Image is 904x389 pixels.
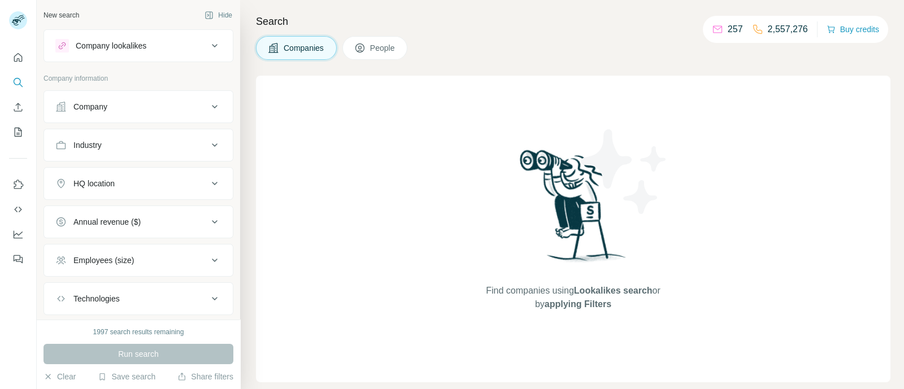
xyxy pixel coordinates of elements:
div: Annual revenue ($) [73,216,141,228]
button: HQ location [44,170,233,197]
button: Use Surfe on LinkedIn [9,174,27,195]
h4: Search [256,14,890,29]
p: 257 [728,23,743,36]
button: Company lookalikes [44,32,233,59]
button: Buy credits [827,21,879,37]
div: HQ location [73,178,115,189]
img: Surfe Illustration - Stars [573,121,675,222]
div: Employees (size) [73,255,134,266]
p: Company information [44,73,233,84]
span: Companies [284,42,325,54]
div: Industry [73,139,102,151]
button: Save search [98,371,155,382]
button: Industry [44,132,233,159]
p: 2,557,276 [768,23,808,36]
button: Search [9,72,27,93]
div: New search [44,10,79,20]
span: Find companies using or by [483,284,663,311]
span: Lookalikes search [574,286,653,295]
button: Enrich CSV [9,97,27,117]
div: Company lookalikes [76,40,146,51]
div: Company [73,101,107,112]
button: Share filters [177,371,233,382]
span: applying Filters [545,299,611,309]
div: Technologies [73,293,120,304]
button: Annual revenue ($) [44,208,233,235]
div: 1997 search results remaining [93,327,184,337]
button: Clear [44,371,76,382]
button: Technologies [44,285,233,312]
button: Feedback [9,249,27,269]
button: Employees (size) [44,247,233,274]
img: Surfe Illustration - Woman searching with binoculars [515,147,632,273]
button: Hide [197,7,240,24]
button: Use Surfe API [9,199,27,220]
button: My lists [9,122,27,142]
button: Quick start [9,47,27,68]
button: Dashboard [9,224,27,244]
span: People [370,42,396,54]
button: Company [44,93,233,120]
